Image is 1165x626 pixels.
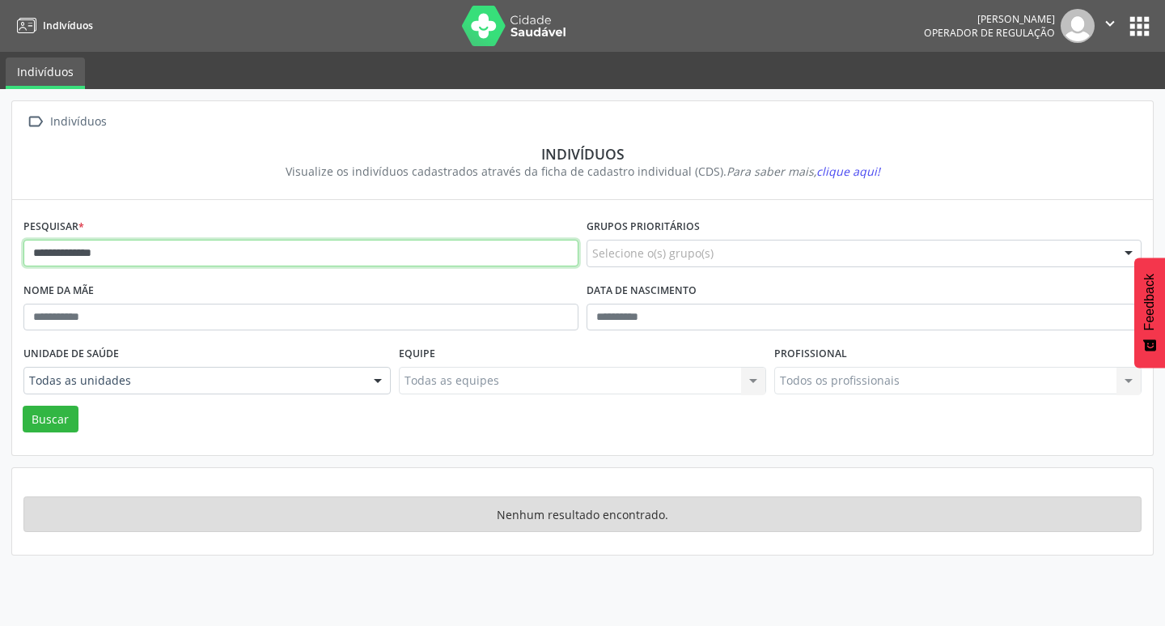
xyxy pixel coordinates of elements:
[816,164,880,179] span: clique aqui!
[35,163,1130,180] div: Visualize os indivíduos cadastrados através da ficha de cadastro individual (CDS).
[924,12,1055,26] div: [PERSON_NAME]
[23,496,1142,532] div: Nenhum resultado encontrado.
[1101,15,1119,32] i: 
[47,110,109,134] div: Indivíduos
[727,164,880,179] i: Para saber mais,
[1125,12,1154,40] button: apps
[924,26,1055,40] span: Operador de regulação
[43,19,93,32] span: Indivíduos
[23,406,78,433] button: Buscar
[29,373,358,389] span: Todas as unidades
[774,342,847,367] label: Profissional
[11,12,93,39] a: Indivíduos
[587,279,697,304] label: Data de nascimento
[592,245,714,262] span: Selecione o(s) grupo(s)
[23,279,94,304] label: Nome da mãe
[1142,274,1157,330] span: Feedback
[1134,258,1165,368] button: Feedback - Mostrar pesquisa
[23,110,47,134] i: 
[399,342,435,367] label: Equipe
[23,215,84,240] label: Pesquisar
[587,215,700,240] label: Grupos prioritários
[35,145,1130,163] div: Indivíduos
[23,110,109,134] a:  Indivíduos
[1095,9,1125,43] button: 
[6,57,85,89] a: Indivíduos
[23,342,119,367] label: Unidade de saúde
[1061,9,1095,43] img: img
